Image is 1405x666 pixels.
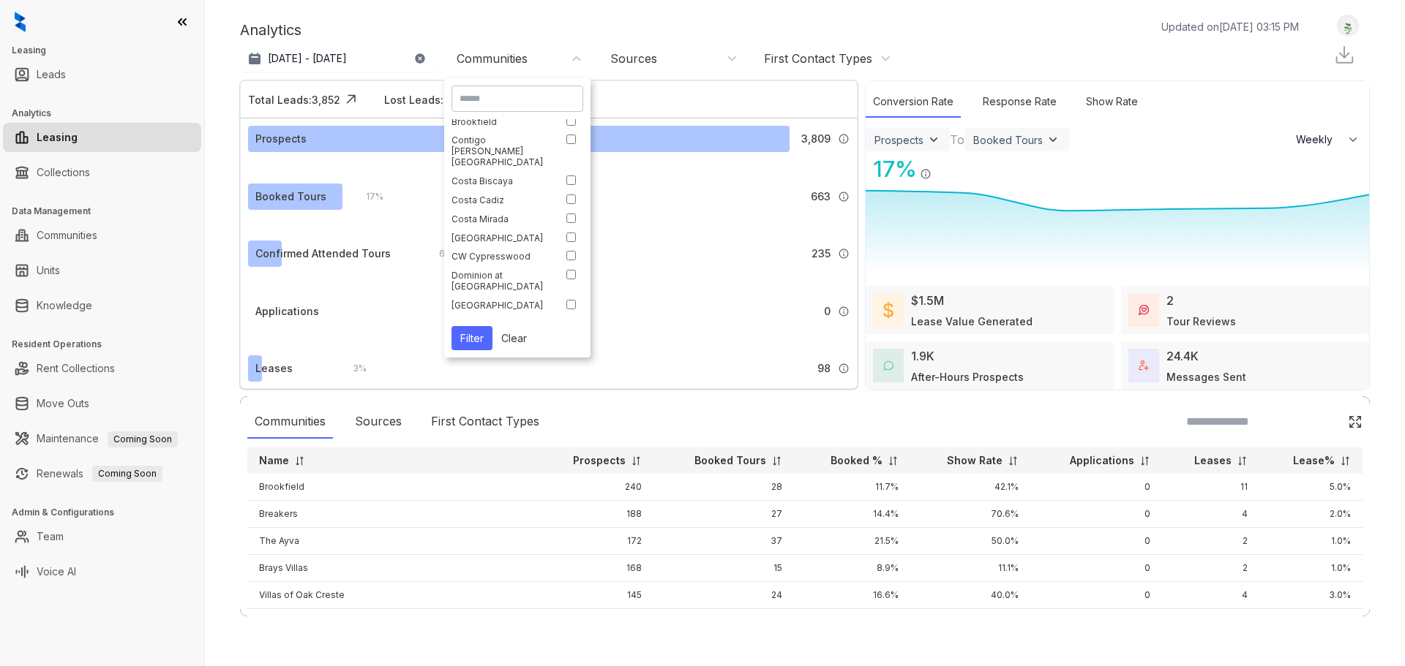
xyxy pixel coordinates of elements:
[1296,132,1341,147] span: Weekly
[1008,455,1019,466] img: sorting
[1030,528,1162,555] td: 0
[866,153,917,186] div: 17 %
[37,158,90,187] a: Collections
[1348,415,1363,429] img: Click Icon
[37,221,97,250] a: Communities
[1317,415,1330,428] img: SearchIcon
[255,131,307,147] div: Prospects
[255,246,391,262] div: Confirmed Attended Tours
[653,501,795,528] td: 27
[812,246,831,262] span: 235
[3,123,201,152] li: Leasing
[259,453,289,468] p: Name
[3,557,201,586] li: Voice AI
[910,555,1031,582] td: 11.1%
[1259,609,1363,636] td: 3.0%
[424,405,547,439] div: First Contact Types
[37,522,64,551] a: Team
[1259,555,1363,582] td: 1.0%
[240,45,438,72] button: [DATE] - [DATE]
[108,431,178,447] span: Coming Soon
[247,555,536,582] td: Brays Villas
[947,453,1003,468] p: Show Rate
[1139,305,1149,315] img: TourReviews
[910,609,1031,636] td: 62.5%
[424,246,453,262] div: 6 %
[3,291,201,320] li: Knowledge
[794,501,910,528] td: 14.4%
[3,522,201,551] li: Team
[653,609,795,636] td: 14
[1194,453,1232,468] p: Leases
[1162,474,1259,501] td: 11
[1030,474,1162,501] td: 0
[1030,555,1162,582] td: 0
[910,528,1031,555] td: 50.0%
[794,555,910,582] td: 8.9%
[12,506,204,519] h3: Admin & Configurations
[883,360,893,371] img: AfterHoursConversations
[536,474,653,501] td: 240
[838,133,850,145] img: Info
[384,92,473,107] div: Lost Leads: 2,398
[37,291,92,320] a: Knowledge
[452,300,551,311] div: [GEOGRAPHIC_DATA]
[452,251,551,262] div: CW Cypresswood
[631,455,642,466] img: sorting
[536,582,653,609] td: 145
[1166,314,1236,329] div: Tour Reviews
[653,528,795,555] td: 37
[452,319,551,330] div: Gulf Breeze
[910,501,1031,528] td: 70.6%
[794,528,910,555] td: 21.5%
[817,360,831,376] span: 98
[911,292,944,309] div: $1.5M
[1259,474,1363,501] td: 5.0%
[911,369,1024,385] div: After-Hours Prospects
[838,363,850,374] img: Info
[3,354,201,383] li: Rent Collections
[3,60,201,89] li: Leads
[452,116,551,127] div: Brookfield
[911,347,934,365] div: 1.9K
[37,60,66,89] a: Leads
[573,453,626,468] p: Prospects
[950,131,964,148] div: To
[1259,582,1363,609] td: 3.0%
[794,609,910,636] td: 10.1%
[268,51,347,66] p: [DATE] - [DATE]
[653,555,795,582] td: 15
[926,132,941,147] img: ViewFilterArrow
[1340,455,1351,466] img: sorting
[838,248,850,260] img: Info
[37,354,115,383] a: Rent Collections
[1139,455,1150,466] img: sorting
[247,474,536,501] td: Brookfield
[351,189,383,205] div: 17 %
[1030,582,1162,609] td: 0
[1079,86,1145,118] div: Show Rate
[3,256,201,285] li: Units
[37,459,162,488] a: RenewalsComing Soon
[37,123,78,152] a: Leasing
[838,191,850,203] img: Info
[255,303,319,319] div: Applications
[247,528,536,555] td: The Ayva
[1293,453,1335,468] p: Lease%
[838,306,850,317] img: Info
[536,609,653,636] td: 139
[653,582,795,609] td: 24
[1338,18,1358,34] img: UserAvatar
[794,474,910,501] td: 11.7%
[247,609,536,636] td: Sawgrass Apartments
[536,528,653,555] td: 172
[247,405,333,439] div: Communities
[1287,126,1369,153] button: Weekly
[794,582,910,609] td: 16.6%
[338,360,367,376] div: 3 %
[975,86,1064,118] div: Response Rate
[452,270,551,292] div: Dominion at [GEOGRAPHIC_DATA]
[452,326,492,350] button: Filter
[1259,501,1363,528] td: 2.0%
[1162,501,1259,528] td: 4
